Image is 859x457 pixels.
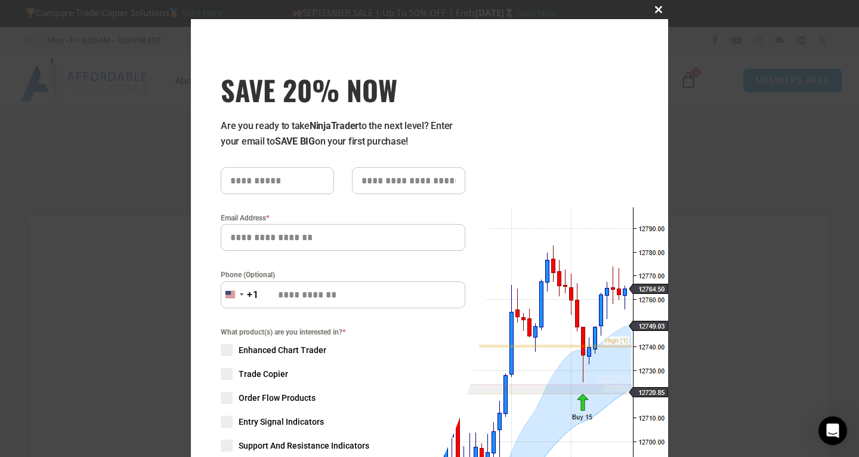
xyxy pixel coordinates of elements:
[239,416,324,428] span: Entry Signal Indicators
[221,326,465,338] span: What product(s) are you interested in?
[221,281,259,308] button: Selected country
[310,120,359,131] strong: NinjaTrader
[239,440,369,452] span: Support And Resistance Indicators
[818,416,847,445] div: Open Intercom Messenger
[221,269,465,281] label: Phone (Optional)
[239,368,288,380] span: Trade Copier
[239,344,326,356] span: Enhanced Chart Trader
[247,287,259,303] div: +1
[221,416,465,428] label: Entry Signal Indicators
[221,344,465,356] label: Enhanced Chart Trader
[221,368,465,380] label: Trade Copier
[221,212,465,224] label: Email Address
[221,118,465,149] p: Are you ready to take to the next level? Enter your email to on your first purchase!
[221,392,465,404] label: Order Flow Products
[221,440,465,452] label: Support And Resistance Indicators
[221,73,465,106] h3: SAVE 20% NOW
[239,392,316,404] span: Order Flow Products
[275,136,315,147] strong: SAVE BIG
